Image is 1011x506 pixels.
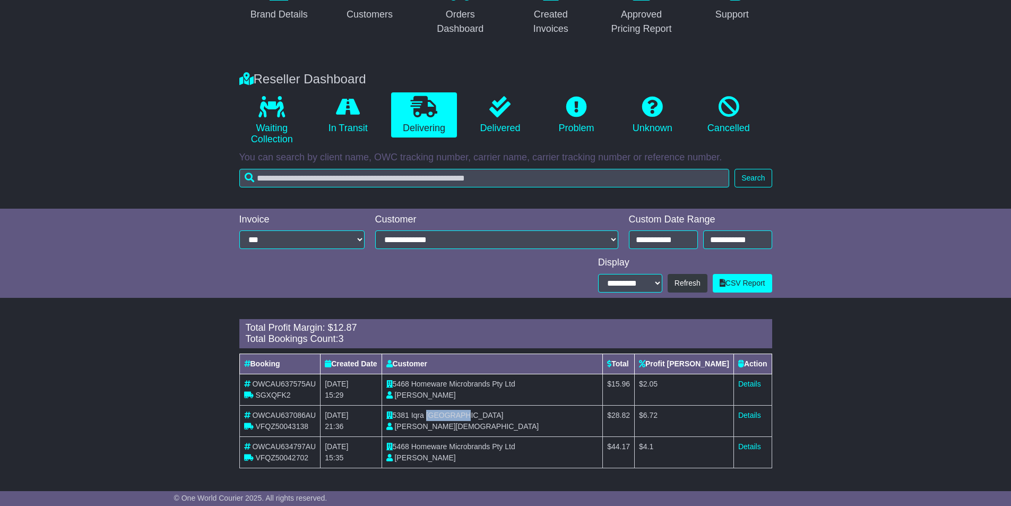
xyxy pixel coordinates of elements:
span: 21:36 [325,422,343,431]
th: Customer [382,354,603,374]
span: [PERSON_NAME] [394,453,455,462]
span: Homeware Microbrands Pty Ltd [411,380,515,388]
span: VFQZ50042702 [255,453,308,462]
a: Cancelled [696,92,761,138]
span: OWCAU637086AU [252,411,316,419]
td: $ [603,405,635,436]
div: Customer [375,214,618,226]
span: 28.82 [611,411,630,419]
a: In Transit [315,92,381,138]
div: Display [598,257,772,269]
div: Total Profit Margin: $ [246,322,766,334]
th: Action [733,354,772,374]
span: 3 [339,333,344,344]
span: Iqra [GEOGRAPHIC_DATA] [411,411,504,419]
span: 12.87 [333,322,357,333]
span: 15.96 [611,380,630,388]
a: Delivered [468,92,533,138]
th: Total [603,354,635,374]
a: Details [738,380,761,388]
td: $ [603,374,635,405]
th: Created Date [321,354,382,374]
span: 5468 [393,380,409,388]
div: Reseller Dashboard [234,72,777,87]
div: Support [715,7,749,22]
span: OWCAU637575AU [252,380,316,388]
th: Booking [239,354,321,374]
button: Search [735,169,772,187]
span: [DATE] [325,442,348,451]
div: Brand Details [250,7,308,22]
td: $ [635,405,734,436]
a: Delivering [391,92,456,138]
span: [DATE] [325,411,348,419]
span: 6.72 [643,411,658,419]
a: Unknown [620,92,685,138]
div: Custom Date Range [629,214,772,226]
span: 44.17 [611,442,630,451]
span: OWCAU634797AU [252,442,316,451]
th: Profit [PERSON_NAME] [635,354,734,374]
span: 2.05 [643,380,658,388]
span: VFQZ50043138 [255,422,308,431]
span: © One World Courier 2025. All rights reserved. [174,494,327,502]
span: [PERSON_NAME] [394,391,455,399]
span: 5468 [393,442,409,451]
span: Homeware Microbrands Pty Ltd [411,442,515,451]
a: Details [738,442,761,451]
span: SGXQFK2 [255,391,290,399]
span: 15:29 [325,391,343,399]
td: $ [635,374,734,405]
span: [DATE] [325,380,348,388]
div: Created Invoices [518,7,584,36]
div: Invoice [239,214,365,226]
span: 4.1 [643,442,653,451]
td: $ [603,436,635,468]
div: Orders Dashboard [427,7,494,36]
div: Customers [347,7,393,22]
button: Refresh [668,274,707,293]
p: You can search by client name, OWC tracking number, carrier name, carrier tracking number or refe... [239,152,772,164]
td: $ [635,436,734,468]
a: Waiting Collection [239,92,305,149]
span: [PERSON_NAME][DEMOGRAPHIC_DATA] [394,422,539,431]
span: 15:35 [325,453,343,462]
div: Total Bookings Count: [246,333,766,345]
a: CSV Report [713,274,772,293]
a: Details [738,411,761,419]
div: Approved Pricing Report [608,7,675,36]
span: 5381 [393,411,409,419]
a: Problem [543,92,609,138]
